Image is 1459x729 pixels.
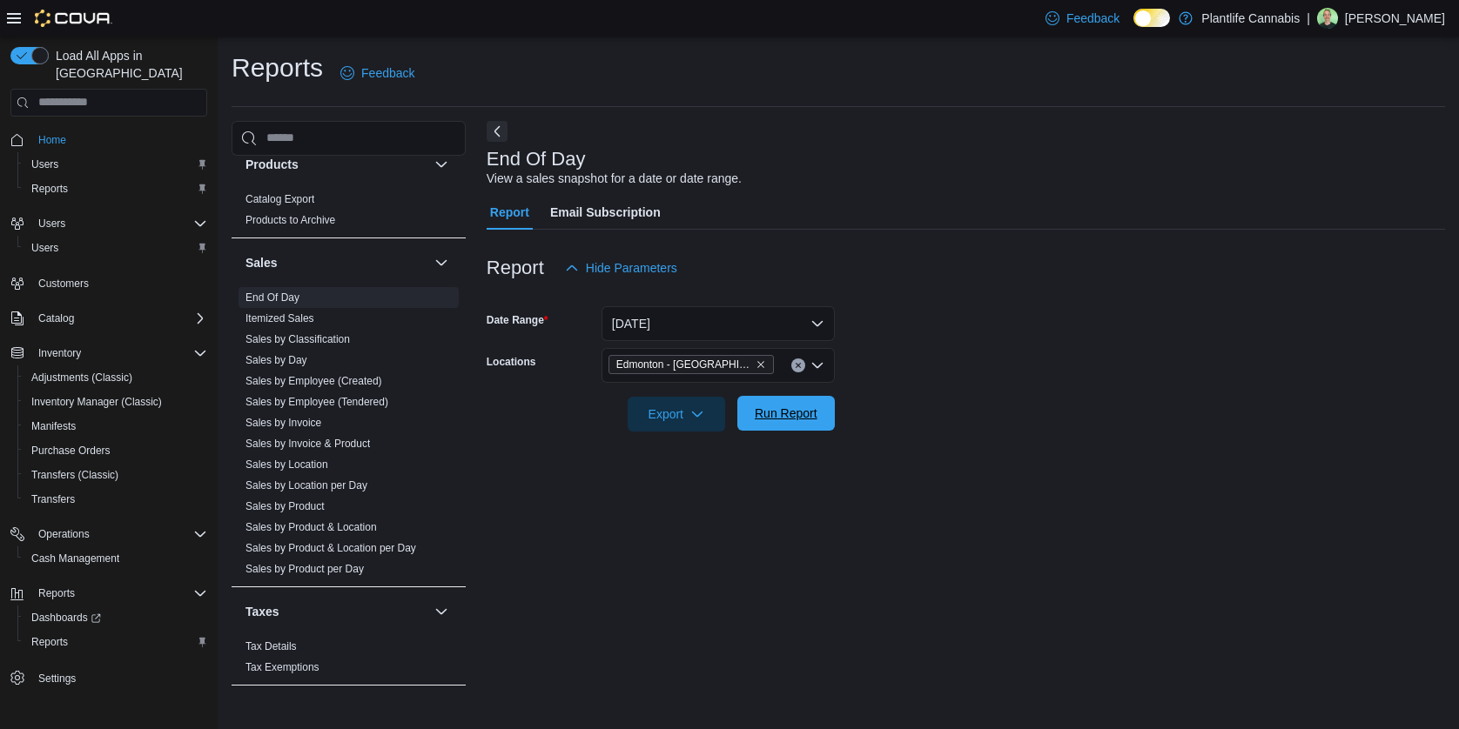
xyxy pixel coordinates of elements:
[38,586,75,600] span: Reports
[17,390,214,414] button: Inventory Manager (Classic)
[24,440,118,461] a: Purchase Orders
[31,129,207,150] span: Home
[1307,8,1310,29] p: |
[3,271,214,296] button: Customers
[31,668,83,689] a: Settings
[245,458,328,471] a: Sales by Location
[232,189,466,237] div: Products
[38,217,65,231] span: Users
[245,541,416,555] span: Sales by Product & Location per Day
[24,367,139,388] a: Adjustments (Classic)
[245,521,377,533] a: Sales by Product & Location
[245,395,388,409] span: Sales by Employee (Tendered)
[24,367,207,388] span: Adjustments (Classic)
[31,182,68,196] span: Reports
[602,306,835,341] button: [DATE]
[245,417,321,429] a: Sales by Invoice
[31,371,132,385] span: Adjustments (Classic)
[31,524,207,545] span: Operations
[245,500,325,512] a: Sales by Product
[1039,1,1126,36] a: Feedback
[431,252,452,273] button: Sales
[245,603,279,620] h3: Taxes
[245,499,325,513] span: Sales by Product
[17,605,214,630] a: Dashboards
[38,277,89,291] span: Customers
[431,601,452,622] button: Taxes
[17,177,214,201] button: Reports
[24,548,207,569] span: Cash Management
[38,672,76,686] span: Settings
[31,343,88,364] button: Inventory
[245,156,427,173] button: Products
[38,346,81,360] span: Inventory
[31,583,207,604] span: Reports
[31,524,97,545] button: Operations
[245,192,314,206] span: Catalog Export
[487,170,742,188] div: View a sales snapshot for a date or date range.
[245,479,367,492] a: Sales by Location per Day
[245,193,314,205] a: Catalog Export
[31,583,82,604] button: Reports
[245,374,382,388] span: Sales by Employee (Created)
[31,468,118,482] span: Transfers (Classic)
[24,489,207,510] span: Transfers
[245,542,416,554] a: Sales by Product & Location per Day
[245,333,350,345] a: Sales by Classification
[628,397,725,431] button: Export
[31,213,207,234] span: Users
[31,666,207,688] span: Settings
[487,121,508,142] button: Next
[245,562,364,576] span: Sales by Product per Day
[1345,8,1445,29] p: [PERSON_NAME]
[38,527,90,541] span: Operations
[31,635,68,649] span: Reports
[245,396,388,408] a: Sales by Employee (Tendered)
[245,312,314,324] a: Itemized Sales
[638,397,715,431] span: Export
[245,563,364,575] a: Sales by Product per Day
[31,273,96,294] a: Customers
[24,391,207,412] span: Inventory Manager (Classic)
[17,630,214,654] button: Reports
[1317,8,1338,29] div: Nolan Carter
[3,341,214,365] button: Inventory
[3,127,214,152] button: Home
[24,607,207,628] span: Dashboards
[487,149,586,170] h3: End Of Day
[245,458,328,472] span: Sales by Location
[17,152,214,177] button: Users
[1066,10,1119,27] span: Feedback
[24,178,75,199] a: Reports
[3,306,214,331] button: Catalog
[24,607,108,628] a: Dashboards
[24,632,207,652] span: Reports
[3,522,214,546] button: Operations
[431,154,452,175] button: Products
[31,308,81,329] button: Catalog
[245,375,382,387] a: Sales by Employee (Created)
[755,405,817,422] span: Run Report
[3,581,214,605] button: Reports
[17,546,214,571] button: Cash Management
[756,359,766,370] button: Remove Edmonton - Jagare Ridge from selection in this group
[31,343,207,364] span: Inventory
[24,237,207,258] span: Users
[232,636,466,685] div: Taxes
[24,465,207,485] span: Transfers (Classic)
[586,259,677,277] span: Hide Parameters
[245,438,370,450] a: Sales by Invoice & Product
[245,478,367,492] span: Sales by Location per Day
[245,353,307,367] span: Sales by Day
[24,416,83,437] a: Manifests
[245,213,335,227] span: Products to Archive
[245,291,299,304] a: End Of Day
[487,355,536,369] label: Locations
[245,640,297,652] a: Tax Details
[24,154,207,175] span: Users
[24,548,126,569] a: Cash Management
[17,438,214,463] button: Purchase Orders
[24,416,207,437] span: Manifests
[608,355,774,374] span: Edmonton - Jagare Ridge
